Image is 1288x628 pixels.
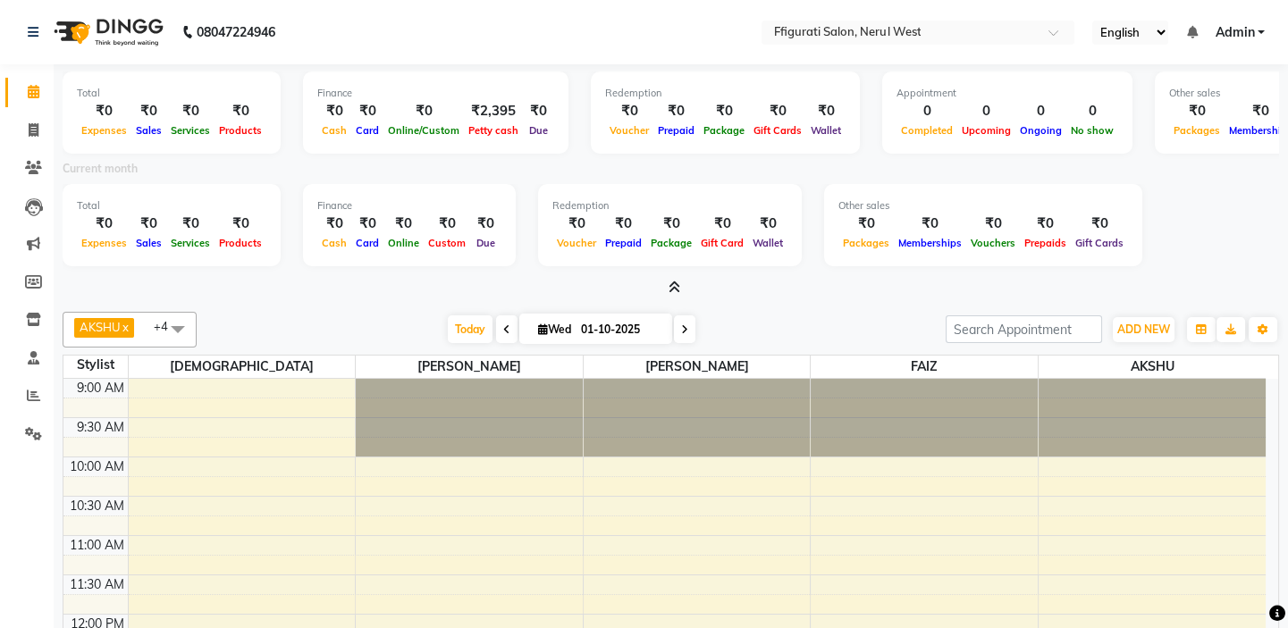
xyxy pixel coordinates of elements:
[552,198,787,214] div: Redemption
[966,237,1020,249] span: Vouchers
[696,237,748,249] span: Gift Card
[46,7,168,57] img: logo
[749,101,806,121] div: ₹0
[317,214,351,234] div: ₹0
[1066,124,1118,137] span: No show
[806,124,846,137] span: Wallet
[894,214,966,234] div: ₹0
[696,214,748,234] div: ₹0
[77,237,131,249] span: Expenses
[1071,214,1128,234] div: ₹0
[166,124,215,137] span: Services
[534,322,576,336] span: Wed
[351,237,383,249] span: Card
[1169,124,1225,137] span: Packages
[605,124,653,137] span: Voucher
[80,320,121,334] span: AKSHU
[966,214,1020,234] div: ₹0
[525,124,552,137] span: Due
[1215,23,1254,42] span: Admin
[523,101,554,121] div: ₹0
[131,237,166,249] span: Sales
[464,101,523,121] div: ₹2,395
[897,101,957,121] div: 0
[1117,322,1170,336] span: ADD NEW
[66,536,128,555] div: 11:00 AM
[946,315,1102,343] input: Search Appointment
[66,457,128,476] div: 10:00 AM
[957,101,1015,121] div: 0
[66,497,128,515] div: 10:30 AM
[838,237,894,249] span: Packages
[166,214,215,234] div: ₹0
[317,86,554,101] div: Finance
[957,124,1015,137] span: Upcoming
[73,379,128,398] div: 9:00 AM
[215,237,266,249] span: Products
[464,124,523,137] span: Petty cash
[748,214,787,234] div: ₹0
[73,418,128,437] div: 9:30 AM
[215,214,266,234] div: ₹0
[1066,101,1118,121] div: 0
[470,214,501,234] div: ₹0
[894,237,966,249] span: Memberships
[1039,356,1266,378] span: AKSHU
[383,237,424,249] span: Online
[552,214,601,234] div: ₹0
[1113,317,1174,342] button: ADD NEW
[748,237,787,249] span: Wallet
[838,198,1128,214] div: Other sales
[897,124,957,137] span: Completed
[356,356,583,378] span: [PERSON_NAME]
[215,124,266,137] span: Products
[197,7,275,57] b: 08047224946
[806,101,846,121] div: ₹0
[424,237,470,249] span: Custom
[1015,101,1066,121] div: 0
[351,214,383,234] div: ₹0
[646,214,696,234] div: ₹0
[317,101,351,121] div: ₹0
[1020,214,1071,234] div: ₹0
[1169,101,1225,121] div: ₹0
[811,356,1038,378] span: FAIZ
[448,315,492,343] span: Today
[601,214,646,234] div: ₹0
[166,101,215,121] div: ₹0
[605,101,653,121] div: ₹0
[154,319,181,333] span: +4
[131,101,166,121] div: ₹0
[383,214,424,234] div: ₹0
[77,101,131,121] div: ₹0
[77,124,131,137] span: Expenses
[383,124,464,137] span: Online/Custom
[605,86,846,101] div: Redemption
[77,198,266,214] div: Total
[576,316,665,343] input: 2025-10-01
[699,124,749,137] span: Package
[351,101,383,121] div: ₹0
[838,214,894,234] div: ₹0
[601,237,646,249] span: Prepaid
[1015,124,1066,137] span: Ongoing
[653,101,699,121] div: ₹0
[77,86,266,101] div: Total
[215,101,266,121] div: ₹0
[63,161,138,177] label: Current month
[351,124,383,137] span: Card
[699,101,749,121] div: ₹0
[317,237,351,249] span: Cash
[131,214,166,234] div: ₹0
[317,124,351,137] span: Cash
[383,101,464,121] div: ₹0
[63,356,128,374] div: Stylist
[131,124,166,137] span: Sales
[897,86,1118,101] div: Appointment
[317,198,501,214] div: Finance
[129,356,356,378] span: [DEMOGRAPHIC_DATA]
[1020,237,1071,249] span: Prepaids
[121,320,129,334] a: x
[653,124,699,137] span: Prepaid
[1071,237,1128,249] span: Gift Cards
